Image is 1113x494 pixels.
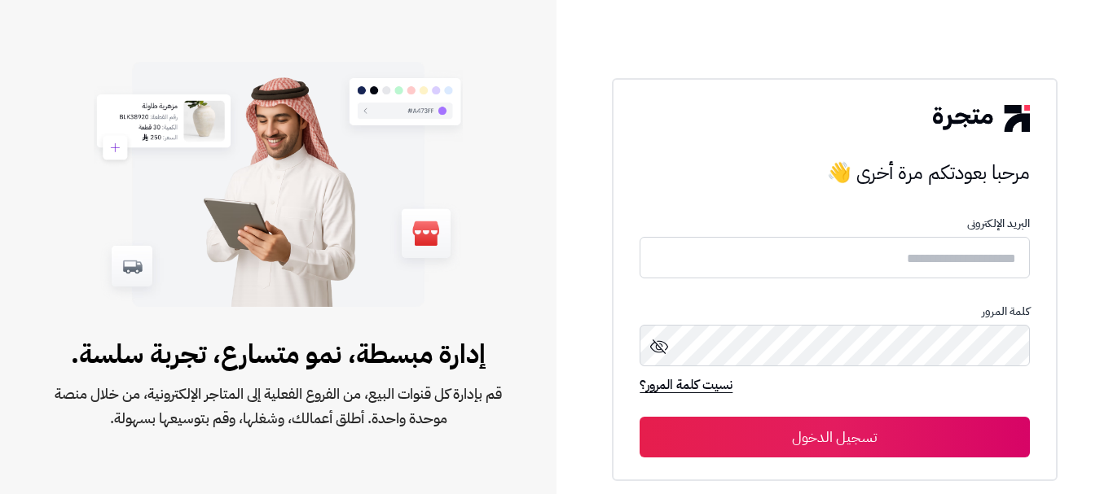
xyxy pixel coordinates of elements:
[640,156,1029,189] h3: مرحبا بعودتكم مرة أخرى 👋
[640,417,1029,457] button: تسجيل الدخول
[52,382,504,431] span: قم بإدارة كل قنوات البيع، من الفروع الفعلية إلى المتاجر الإلكترونية، من خلال منصة موحدة واحدة. أط...
[640,305,1029,318] p: كلمة المرور
[933,105,1029,131] img: logo-2.png
[52,334,504,374] span: إدارة مبسطة، نمو متسارع، تجربة سلسة.
[640,375,732,398] a: نسيت كلمة المرور؟
[640,217,1029,230] p: البريد الإلكترونى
